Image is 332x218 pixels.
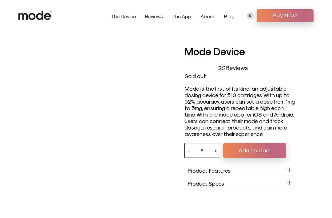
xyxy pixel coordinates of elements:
span: 22 [218,64,226,71]
span: Product Specs [188,180,224,187]
span: Product Features [188,167,231,174]
a: 0 [247,12,254,19]
span: Buy Now! [261,10,309,20]
a: The App [172,13,191,19]
button: Add to Cart [223,143,286,158]
button: - [188,143,190,158]
h1: Mode Device [184,44,295,59]
a: Buy Now! [257,9,314,22]
product-gallery: Mode Device product carousel [18,44,166,190]
a: Reviews [145,13,163,19]
span: Sold out [184,72,206,79]
a: The Device [111,13,136,19]
span: Reviews [226,64,248,71]
div: Mode is the first of its kind: an adjustable dosing device for 510 cartridges. With up to 92% acc... [184,85,295,137]
a: About [200,13,215,19]
a: Blog [224,13,235,19]
button: + [214,143,217,158]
